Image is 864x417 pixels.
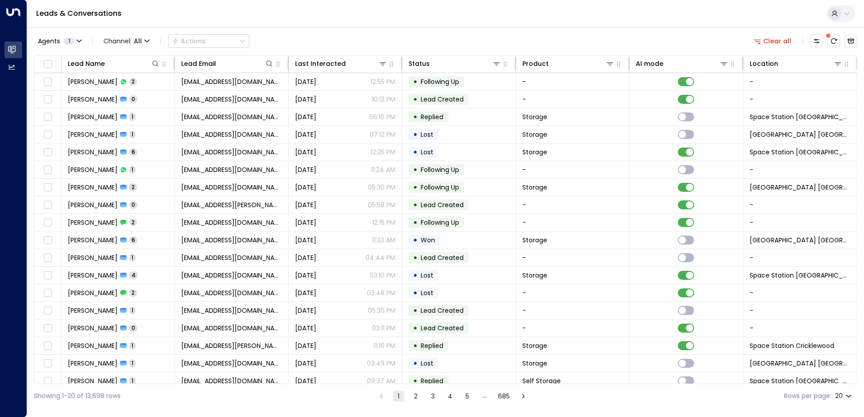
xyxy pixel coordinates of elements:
div: Last Interacted [295,58,346,69]
div: • [413,215,418,230]
span: Following Up [421,183,459,192]
td: - [743,214,857,231]
p: 03:48 PM [367,288,395,297]
button: Go to page 2 [410,391,421,402]
span: Toggle select row [42,147,53,158]
span: anton.t.morrell@outlook.com [181,341,282,350]
div: Button group with a nested menu [168,34,249,48]
span: Toggle select row [42,340,53,352]
span: Aug 11, 2025 [295,200,316,209]
div: • [413,320,418,336]
span: There are new threads available. Refresh the grid to view the latest updates. [827,35,840,47]
p: 06:10 PM [369,112,395,121]
span: Sam Haider [68,236,117,245]
p: 03:49 PM [367,359,395,368]
span: Ali Abdelaal [68,130,117,139]
span: Storage [522,341,547,350]
span: Toggle select row [42,287,53,299]
span: 0 [129,324,137,332]
span: samhaider@gmail.com [181,236,282,245]
span: Aug 12, 2025 [295,324,316,333]
div: • [413,373,418,389]
span: Sep 02, 2025 [295,218,316,227]
span: Toggle select row [42,129,53,140]
p: 03:11 PM [372,324,395,333]
span: Storage [522,271,547,280]
span: Aug 03, 2025 [295,341,316,350]
p: 07:12 PM [370,130,395,139]
td: - [516,196,629,213]
span: James Cooper [68,77,117,86]
span: May 20, 2025 [295,376,316,385]
div: Lead Email [181,58,273,69]
div: Status [409,58,501,69]
span: 2 [129,289,137,297]
button: Channel:All [100,35,153,47]
span: Jul 25, 2025 [295,288,316,297]
p: 11:33 AM [372,236,395,245]
td: - [743,320,857,337]
span: Annalise Inglis [68,183,117,192]
td: - [743,91,857,108]
div: • [413,127,418,142]
span: Space Station Kings Heath [750,236,850,245]
span: 1 [129,377,136,385]
span: 1 [129,306,136,314]
span: 2 [129,218,137,226]
p: 03:10 PM [370,271,395,280]
p: 09:37 AM [367,376,395,385]
td: - [516,73,629,90]
div: Lead Email [181,58,216,69]
span: Agents [38,38,60,44]
span: Aug 01, 2025 [295,183,316,192]
span: Following Up [421,77,459,86]
div: Product [522,58,615,69]
span: Jun 21, 2025 [295,112,316,121]
button: page 1 [393,391,404,402]
span: Jaswinder KANG [68,288,117,297]
span: aliabdelaal333@hotmail.com [181,130,282,139]
span: khaseer@hotmail.co.uk [181,112,282,121]
span: Lost [421,359,433,368]
span: Replied [421,341,443,350]
span: beckyackroyd92@gmail.com [181,376,282,385]
label: Rows per page: [784,391,831,401]
span: Space Station Doncaster [750,376,850,385]
td: - [743,249,857,266]
span: Damiel Smith [68,165,117,174]
span: annalise.inglis@gmail.com [181,183,282,192]
div: • [413,162,418,177]
div: 20 [835,389,854,403]
span: Toggle select row [42,252,53,264]
div: AI mode [636,58,728,69]
p: 05:58 PM [368,200,395,209]
span: 1 [129,130,136,138]
span: Replied [421,112,443,121]
div: • [413,338,418,353]
span: Tom Smith [68,148,117,157]
span: 6 [129,236,137,244]
div: Lead Name [68,58,105,69]
span: Space Station Castle Bromwich [750,359,850,368]
span: Aug 13, 2025 [295,148,316,157]
span: 6 [129,148,137,156]
td: - [516,302,629,319]
span: Toggle select row [42,358,53,369]
div: Status [409,58,430,69]
span: 2 [129,183,137,191]
span: May 20, 2025 [295,165,316,174]
span: Charlotte Wilkinson [68,306,117,315]
p: 11:24 AM [371,165,395,174]
div: • [413,285,418,301]
span: Lost [421,271,433,280]
span: Taylor Millard [68,324,117,333]
span: Toggle select row [42,375,53,387]
p: 10:12 PM [372,95,395,104]
button: Agents1 [34,35,85,47]
span: Space Station Uxbridge [750,183,850,192]
span: Rebecca Ackroyd [68,376,117,385]
span: Jul 25, 2025 [295,236,316,245]
span: 4 [129,271,138,279]
span: Toggle select row [42,76,53,88]
td: - [516,214,629,231]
